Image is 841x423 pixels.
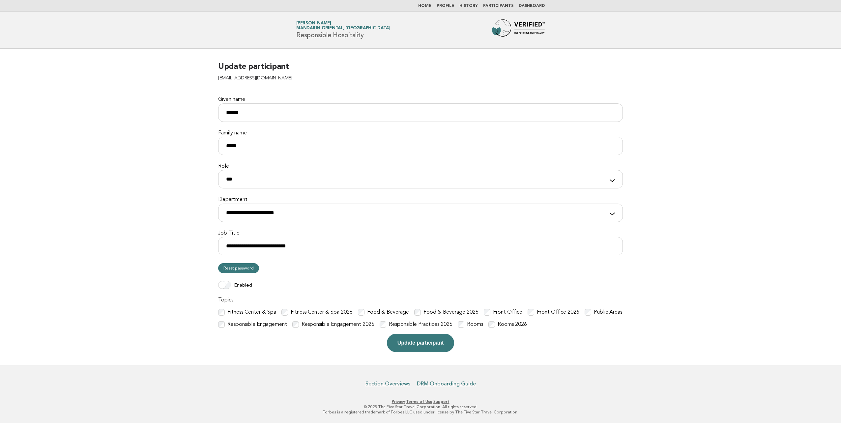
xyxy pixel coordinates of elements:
label: Rooms [467,321,483,328]
a: Dashboard [519,4,545,8]
span: Mandarin Oriental, [GEOGRAPHIC_DATA] [296,26,390,31]
label: Food & Beverage [367,309,409,316]
label: Role [218,163,623,170]
label: Responsible Engagement 2026 [302,321,374,328]
a: Participants [483,4,513,8]
label: Front Office [493,309,522,316]
label: Responsible Practices 2026 [389,321,452,328]
span: [EMAIL_ADDRESS][DOMAIN_NAME] [218,76,292,81]
p: Forbes is a registered trademark of Forbes LLC used under license by The Five Star Travel Corpora... [219,409,622,415]
label: Enabled [234,282,252,289]
label: Rooms 2026 [498,321,527,328]
a: Home [418,4,431,8]
a: Support [433,399,449,404]
a: Section Overviews [365,381,410,387]
a: Profile [437,4,454,8]
label: Food & Beverage 2026 [423,309,478,316]
a: History [459,4,478,8]
a: Reset password [218,263,259,273]
a: Privacy [392,399,405,404]
label: Public Areas [594,309,622,316]
p: · · [219,399,622,404]
button: Update participant [387,334,454,352]
label: Front Office 2026 [537,309,579,316]
label: Department [218,196,623,203]
h2: Update participant [218,62,623,88]
label: Responsible Engagement [227,321,287,328]
h1: Responsible Hospitality [296,21,390,39]
a: [PERSON_NAME]Mandarin Oriental, [GEOGRAPHIC_DATA] [296,21,390,30]
label: Fitness Center & Spa [227,309,276,316]
label: Fitness Center & Spa 2026 [291,309,353,316]
img: Forbes Travel Guide [492,19,545,41]
a: Terms of Use [406,399,432,404]
label: Family name [218,130,623,137]
a: DRM Onboarding Guide [417,381,476,387]
label: Topics [218,297,623,304]
label: Given name [218,96,623,103]
label: Job Title [218,230,623,237]
p: © 2025 The Five Star Travel Corporation. All rights reserved. [219,404,622,409]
